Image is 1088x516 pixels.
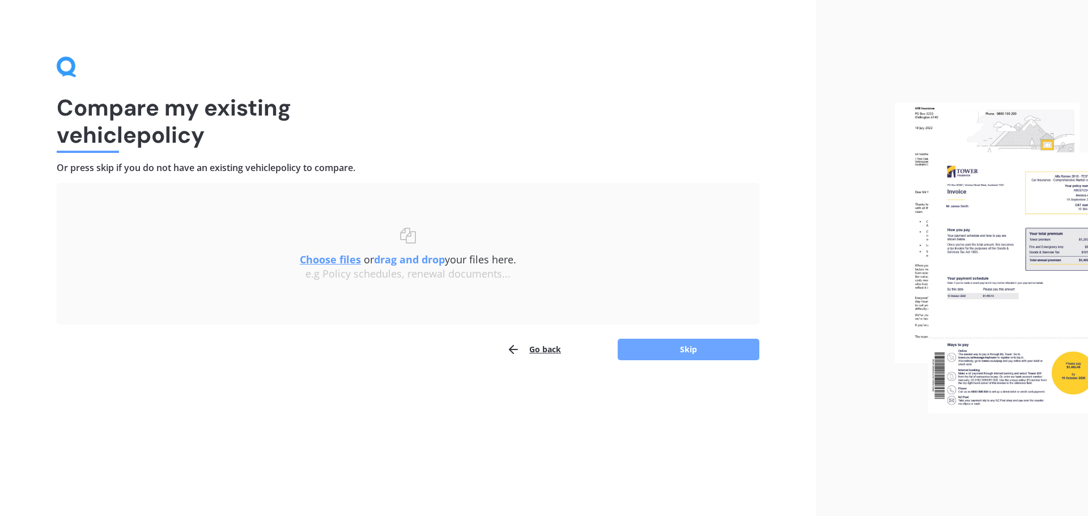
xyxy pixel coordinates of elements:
[300,253,361,266] u: Choose files
[57,94,759,148] h1: Compare my existing vehicle policy
[374,253,445,266] b: drag and drop
[300,253,516,266] span: or your files here.
[618,339,759,360] button: Skip
[507,338,561,361] button: Go back
[79,268,737,280] div: e.g Policy schedules, renewal documents...
[57,162,759,174] h4: Or press skip if you do not have an existing vehicle policy to compare.
[895,103,1088,414] img: files.webp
